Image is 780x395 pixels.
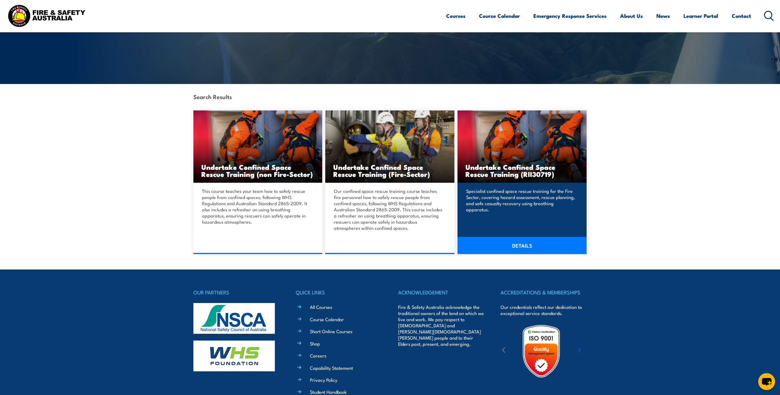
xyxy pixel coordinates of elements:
p: Our confined space rescue training course teaches fire personnel how to safely rescue people from... [334,188,444,231]
p: Specialist confined space rescue training for the Fire Sector, covering hazard assessment, rescue... [466,188,576,213]
a: Undertake Confined Space Rescue Training (RII30719) [457,110,587,183]
a: Course Calendar [310,316,344,322]
a: Learner Portal [683,8,718,24]
h3: Undertake Confined Space Rescue Training (RII30719) [465,163,579,178]
a: News [656,8,670,24]
img: nsca-logo-footer [193,303,275,334]
img: Undertake Confined Space Rescue (Fire-Sector) TRAINING [325,110,454,183]
a: Student Handbook [310,389,347,395]
h3: Undertake Confined Space Rescue Training (non Fire-Sector) [201,163,315,178]
strong: Search Results [193,92,232,101]
img: ewpa-logo [568,341,622,362]
a: Careers [310,352,326,359]
p: This course teaches your team how to safely rescue people from confined spaces, following WHS Reg... [202,188,312,225]
img: Untitled design (19) [514,324,568,378]
a: Courses [446,8,465,24]
h4: ACKNOWLEDGEMENT [398,288,484,297]
p: Fire & Safety Australia acknowledge the traditional owners of the land on which we live and work.... [398,304,484,347]
a: DETAILS [457,237,587,254]
img: whs-logo-footer [193,341,275,371]
a: Capability Statement [310,365,353,371]
a: Undertake Confined Space Rescue Training (Fire-Sector) [325,110,454,183]
a: All Courses [310,304,332,310]
a: Contact [732,8,751,24]
button: chat-button [758,373,775,390]
h3: Undertake Confined Space Rescue Training (Fire-Sector) [333,163,446,178]
a: About Us [620,8,643,24]
a: Short Online Courses [310,328,352,334]
img: Undertake Confined Space Rescue Training (non Fire-Sector) (2) [193,110,323,183]
a: Course Calendar [479,8,520,24]
h4: QUICK LINKS [296,288,382,297]
img: Undertake Confined Space Rescue Training (non Fire-Sector) (2) [457,110,587,183]
a: Undertake Confined Space Rescue Training (non Fire-Sector) [193,110,323,183]
a: Privacy Policy [310,377,337,383]
h4: ACCREDITATIONS & MEMBERSHIPS [501,288,587,297]
a: Emergency Response Services [533,8,607,24]
p: Our credentials reflect our dedication to exceptional service standards. [501,304,587,316]
h4: OUR PARTNERS [193,288,279,297]
a: Shop [310,340,320,347]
